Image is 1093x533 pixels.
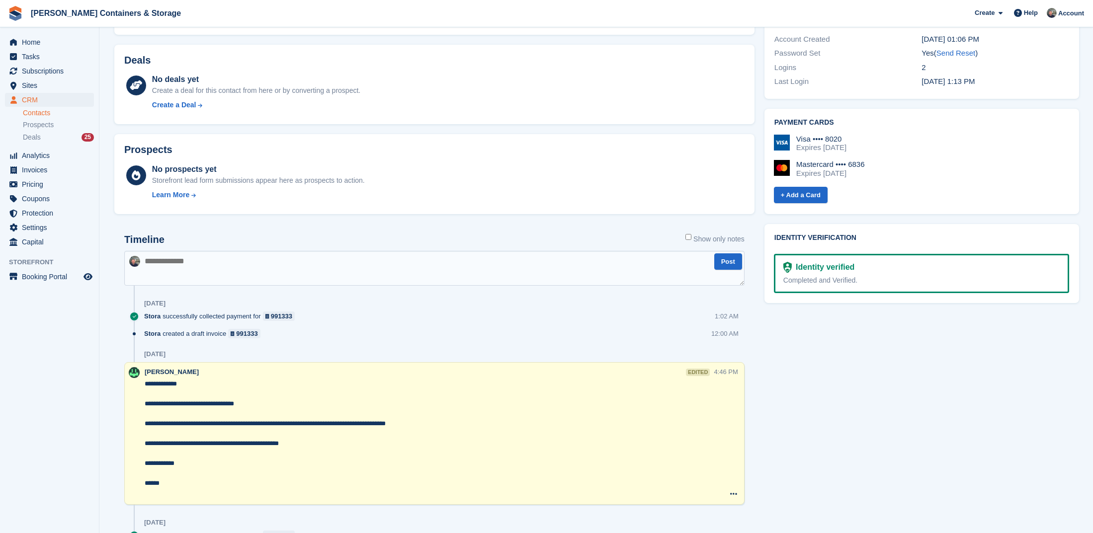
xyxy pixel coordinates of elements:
[5,149,94,162] a: menu
[774,234,1069,242] h2: Identity verification
[714,367,738,377] div: 4:46 PM
[82,271,94,283] a: Preview store
[144,519,166,527] div: [DATE]
[685,234,745,244] label: Show only notes
[5,177,94,191] a: menu
[796,135,846,144] div: Visa •••• 8020
[152,85,360,96] div: Create a deal for this contact from here or by converting a prospect.
[711,329,739,338] div: 12:00 AM
[22,35,82,49] span: Home
[22,270,82,284] span: Booking Portal
[22,235,82,249] span: Capital
[774,160,790,176] img: Mastercard Logo
[774,135,790,151] img: Visa Logo
[774,48,922,59] div: Password Set
[922,48,1069,59] div: Yes
[152,163,365,175] div: No prospects yet
[22,64,82,78] span: Subscriptions
[922,77,975,85] time: 2024-09-19 12:13:52 UTC
[23,120,54,130] span: Prospects
[22,206,82,220] span: Protection
[23,120,94,130] a: Prospects
[144,329,161,338] span: Stora
[1058,8,1084,18] span: Account
[22,149,82,162] span: Analytics
[1047,8,1057,18] img: Adam Greenhalgh
[975,8,995,18] span: Create
[22,93,82,107] span: CRM
[936,49,975,57] a: Send Reset
[23,108,94,118] a: Contacts
[145,368,199,376] span: [PERSON_NAME]
[5,78,94,92] a: menu
[922,34,1069,45] div: [DATE] 01:06 PM
[686,369,710,376] div: edited
[774,62,922,74] div: Logins
[792,261,854,273] div: Identity verified
[152,100,196,110] div: Create a Deal
[922,62,1069,74] div: 2
[124,234,165,245] h2: Timeline
[144,311,300,321] div: successfully collected payment for
[152,100,360,110] a: Create a Deal
[152,190,365,200] a: Learn More
[8,6,23,21] img: stora-icon-8386f47178a22dfd0bd8f6a31ec36ba5ce8667c1dd55bd0f319d3a0aa187defe.svg
[5,270,94,284] a: menu
[144,329,265,338] div: created a draft invoice
[129,256,140,267] img: Adam Greenhalgh
[5,64,94,78] a: menu
[236,329,257,338] div: 991333
[774,34,922,45] div: Account Created
[685,234,691,240] input: Show only notes
[129,367,140,378] img: Arjun Preetham
[5,235,94,249] a: menu
[1024,8,1038,18] span: Help
[271,311,292,321] div: 991333
[22,78,82,92] span: Sites
[22,177,82,191] span: Pricing
[783,262,792,273] img: Identity Verification Ready
[5,206,94,220] a: menu
[22,192,82,206] span: Coupons
[714,253,742,270] button: Post
[783,275,1060,286] div: Completed and Verified.
[27,5,185,21] a: [PERSON_NAME] Containers & Storage
[5,221,94,234] a: menu
[144,350,166,358] div: [DATE]
[5,93,94,107] a: menu
[152,74,360,85] div: No deals yet
[82,133,94,142] div: 25
[152,190,189,200] div: Learn More
[774,119,1069,127] h2: Payment cards
[124,144,172,155] h2: Prospects
[144,311,161,321] span: Stora
[774,187,828,203] a: + Add a Card
[5,50,94,64] a: menu
[144,300,166,307] div: [DATE]
[796,160,865,169] div: Mastercard •••• 6836
[9,257,99,267] span: Storefront
[22,50,82,64] span: Tasks
[22,221,82,234] span: Settings
[5,192,94,206] a: menu
[796,169,865,178] div: Expires [DATE]
[715,311,739,321] div: 1:02 AM
[263,311,295,321] a: 991333
[934,49,978,57] span: ( )
[5,163,94,177] a: menu
[22,163,82,177] span: Invoices
[23,132,94,143] a: Deals 25
[23,133,41,142] span: Deals
[228,329,260,338] a: 991333
[774,76,922,87] div: Last Login
[796,143,846,152] div: Expires [DATE]
[124,55,151,66] h2: Deals
[5,35,94,49] a: menu
[152,175,365,186] div: Storefront lead form submissions appear here as prospects to action.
